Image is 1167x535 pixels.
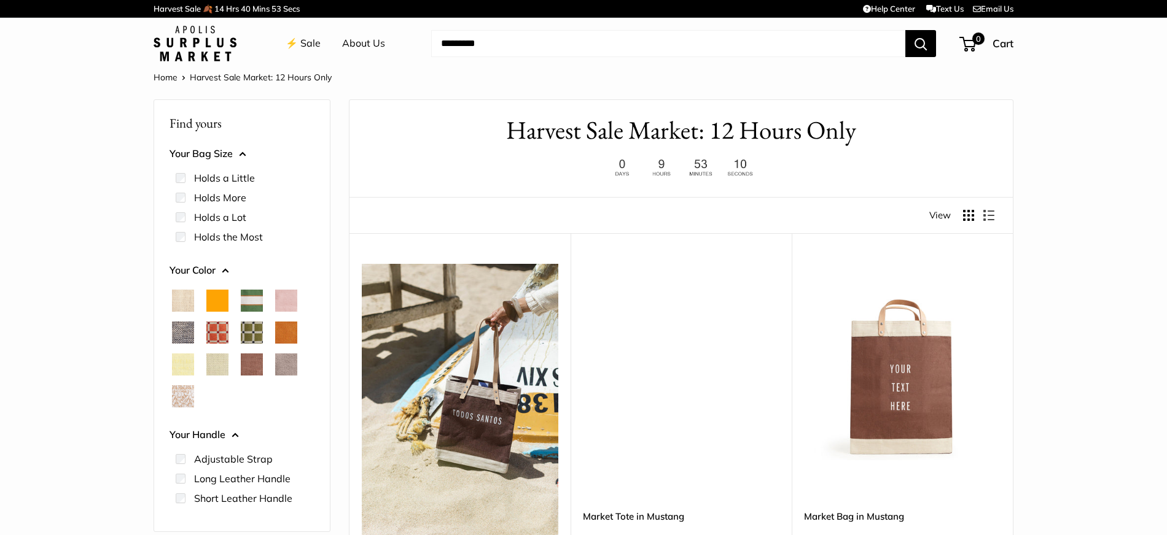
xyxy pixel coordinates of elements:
[226,4,239,13] span: Hrs
[804,264,1001,460] img: Market Bag in Mustang
[214,4,224,13] span: 14
[275,353,297,375] button: Taupe
[154,26,236,61] img: Apolis: Surplus Market
[863,4,915,13] a: Help Center
[206,290,228,312] button: Orange
[961,34,1013,53] a: 0 Cart
[804,264,1001,460] a: Market Bag in MustangMarket Bag in Mustang
[963,210,974,221] button: Display products as grid
[241,4,251,13] span: 40
[194,452,273,466] label: Adjustable Strap
[170,426,314,444] button: Your Handle
[194,471,291,486] label: Long Leather Handle
[983,210,994,221] button: Display products as list
[194,190,246,205] label: Holds More
[286,34,321,53] a: ⚡️ Sale
[241,353,263,375] button: Mustang
[275,290,297,312] button: Blush
[583,509,779,523] a: Market Tote in Mustang
[368,112,994,148] h1: Harvest Sale Market: 12 Hours Only
[206,353,228,375] button: Mint Sorbet
[926,4,964,13] a: Text Us
[283,4,300,13] span: Secs
[252,4,270,13] span: Mins
[172,290,194,312] button: Natural
[804,509,1001,523] a: Market Bag in Mustang
[154,72,178,83] a: Home
[275,321,297,344] button: Cognac
[194,210,246,225] label: Holds a Lot
[973,4,1013,13] a: Email Us
[431,30,905,57] input: Search...
[194,171,255,185] label: Holds a Little
[583,264,779,460] a: Market Tote in MustangMarket Tote in Mustang
[154,69,332,85] nav: Breadcrumb
[172,353,194,375] button: Daisy
[241,321,263,344] button: Chenille Window Sage
[604,156,758,180] img: 12 hours only. Ends at 8pm
[905,30,936,57] button: Search
[929,207,951,224] span: View
[194,491,292,506] label: Short Leather Handle
[972,33,985,45] span: 0
[271,4,281,13] span: 53
[342,34,385,53] a: About Us
[170,261,314,280] button: Your Color
[993,37,1013,50] span: Cart
[194,229,263,244] label: Holds the Most
[170,111,314,135] p: Find yours
[170,145,314,163] button: Your Bag Size
[241,290,263,312] button: Court Green
[172,321,194,344] button: Chambray
[190,72,332,83] span: Harvest Sale Market: 12 Hours Only
[172,385,194,407] button: White Porcelain
[206,321,228,344] button: Chenille Window Brick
